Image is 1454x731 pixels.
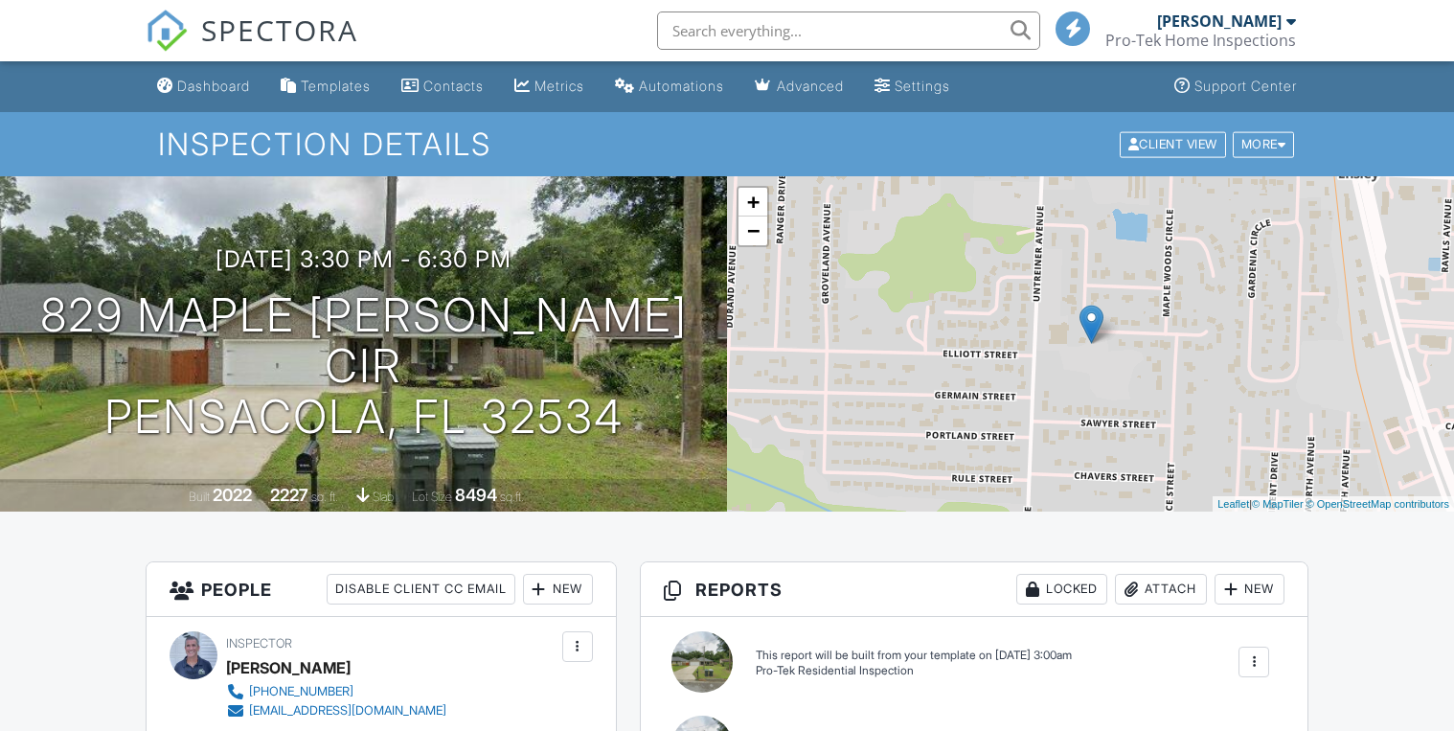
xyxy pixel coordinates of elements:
[327,574,515,605] div: Disable Client CC Email
[177,78,250,94] div: Dashboard
[747,69,852,104] a: Advanced
[1016,574,1107,605] div: Locked
[226,682,446,701] a: [PHONE_NUMBER]
[1306,498,1449,510] a: © OpenStreetMap contributors
[1167,69,1305,104] a: Support Center
[756,663,1072,679] div: Pro-Tek Residential Inspection
[31,290,696,442] h1: 829 Maple [PERSON_NAME] Cir Pensacola, FL 32534
[147,562,616,617] h3: People
[1115,574,1207,605] div: Attach
[149,69,258,104] a: Dashboard
[777,78,844,94] div: Advanced
[1252,498,1304,510] a: © MapTiler
[226,653,351,682] div: [PERSON_NAME]
[1120,131,1226,157] div: Client View
[373,490,394,504] span: slab
[412,490,452,504] span: Lot Size
[534,78,584,94] div: Metrics
[213,485,252,505] div: 2022
[639,78,724,94] div: Automations
[756,648,1072,663] div: This report will be built from your template on [DATE] 3:00am
[249,703,446,719] div: [EMAIL_ADDRESS][DOMAIN_NAME]
[500,490,524,504] span: sq.ft.
[189,490,210,504] span: Built
[1105,31,1296,50] div: Pro-Tek Home Inspections
[311,490,338,504] span: sq. ft.
[867,69,958,104] a: Settings
[895,78,950,94] div: Settings
[226,701,446,720] a: [EMAIL_ADDRESS][DOMAIN_NAME]
[201,10,358,50] span: SPECTORA
[523,574,593,605] div: New
[641,562,1307,617] h3: Reports
[455,485,497,505] div: 8494
[394,69,491,104] a: Contacts
[507,69,592,104] a: Metrics
[423,78,484,94] div: Contacts
[301,78,371,94] div: Templates
[738,217,767,245] a: Zoom out
[273,69,378,104] a: Templates
[1118,136,1231,150] a: Client View
[657,11,1040,50] input: Search everything...
[249,684,353,699] div: [PHONE_NUMBER]
[1217,498,1249,510] a: Leaflet
[146,10,188,52] img: The Best Home Inspection Software - Spectora
[1157,11,1282,31] div: [PERSON_NAME]
[158,127,1297,161] h1: Inspection Details
[1213,496,1454,513] div: |
[1194,78,1297,94] div: Support Center
[146,26,358,66] a: SPECTORA
[216,246,511,272] h3: [DATE] 3:30 pm - 6:30 pm
[738,188,767,217] a: Zoom in
[607,69,732,104] a: Automations (Basic)
[270,485,308,505] div: 2227
[1215,574,1284,605] div: New
[1233,131,1295,157] div: More
[226,636,292,651] span: Inspector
